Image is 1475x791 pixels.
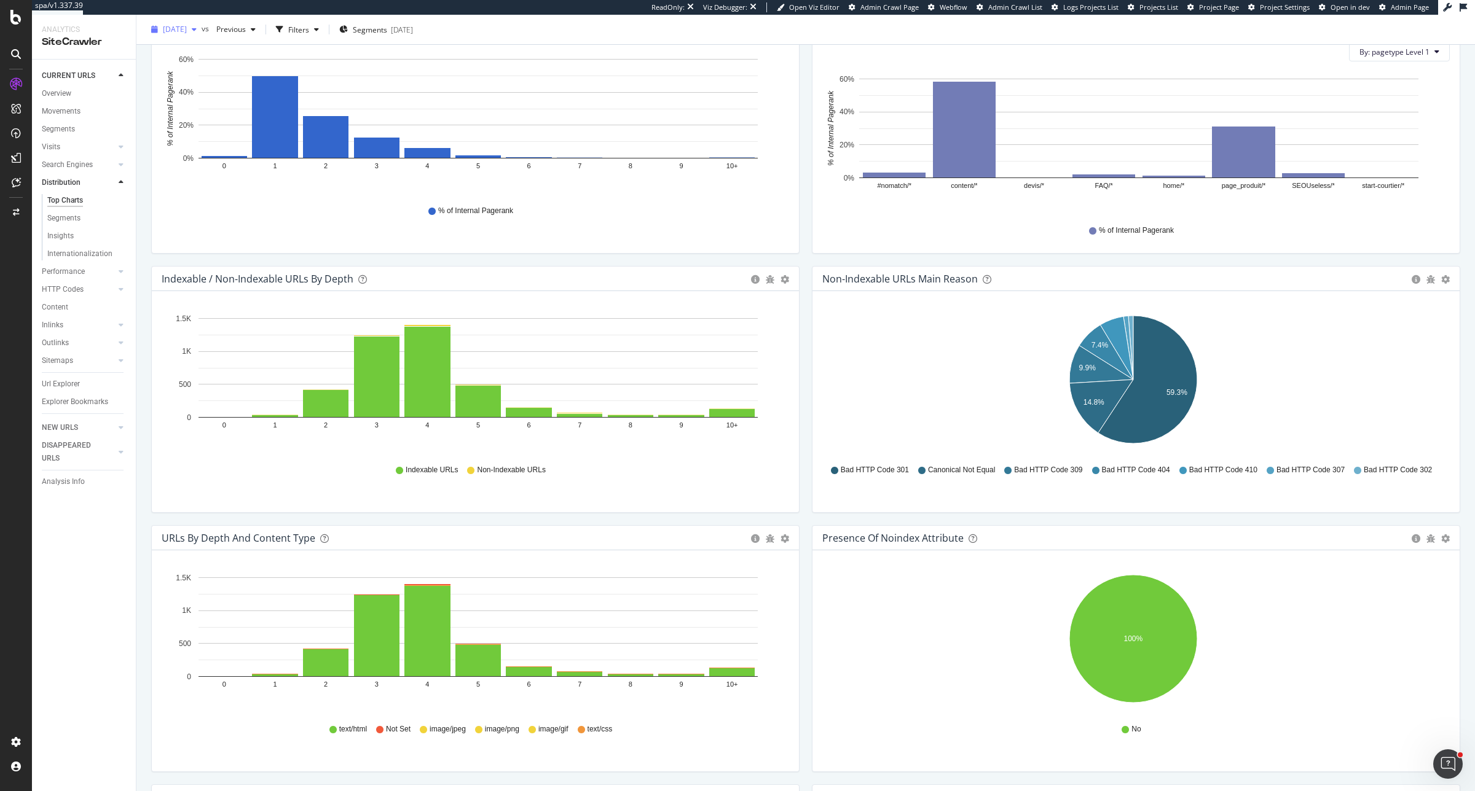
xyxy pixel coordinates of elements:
span: text/css [588,724,613,734]
a: Performance [42,265,115,278]
span: Admin Crawl List [988,2,1042,12]
div: SiteCrawler [42,35,126,49]
div: [DATE] [391,24,413,34]
text: 9 [679,422,683,429]
a: Distribution [42,176,115,189]
div: Segments [47,212,81,225]
a: Inlinks [42,319,115,332]
text: 7 [578,422,581,429]
text: 10+ [726,163,738,170]
text: 5 [476,422,480,429]
text: 59.3% [1166,389,1187,397]
div: Content [42,301,68,314]
a: Admin Page [1379,2,1429,12]
a: Webflow [928,2,967,12]
text: 500 [179,639,191,648]
text: 4 [425,163,429,170]
text: 10+ [726,422,738,429]
iframe: Intercom live chat [1433,749,1463,779]
text: 14.8% [1084,399,1104,407]
text: 1.5K [176,574,191,582]
span: No [1131,724,1141,734]
text: 1 [273,163,277,170]
div: URLs by Depth and Content Type [162,532,315,544]
a: Internationalization [47,247,127,260]
a: Analysis Info [42,475,127,488]
text: 60% [179,55,194,64]
span: vs [202,23,211,33]
a: NEW URLS [42,421,115,434]
text: 1K [182,348,191,356]
div: Internationalization [47,247,112,260]
text: 4 [425,681,429,688]
a: Movements [42,105,127,118]
text: % of Internal Pagerank [827,90,835,166]
div: Filters [288,24,309,34]
div: Sitemaps [42,354,73,367]
svg: A chart. [822,570,1444,712]
div: bug [766,275,774,284]
div: Top Charts [47,194,83,207]
button: [DATE] [146,20,202,39]
a: Search Engines [42,158,115,171]
div: Movements [42,105,81,118]
svg: A chart. [162,311,783,453]
text: 3 [375,163,379,170]
div: Analysis Info [42,475,85,488]
div: Explorer Bookmarks [42,395,108,408]
text: 9.9% [1079,364,1096,372]
text: 60% [840,75,854,84]
text: 3 [375,681,379,688]
text: 40% [840,108,854,117]
text: 7 [578,681,581,688]
text: 0 [187,413,191,422]
span: % of Internal Pagerank [1099,225,1174,236]
div: Search Engines [42,158,93,171]
div: circle-info [751,275,760,284]
a: Logs Projects List [1052,2,1119,12]
div: Inlinks [42,319,63,332]
text: % of Internal Pagerank [166,71,175,146]
span: Canonical Not Equal [928,465,995,475]
div: gear [781,275,789,284]
text: page_produit/* [1222,182,1266,190]
text: 0 [187,672,191,681]
span: image/jpeg [430,724,466,734]
div: A chart. [162,52,783,194]
a: Segments [47,212,127,225]
a: CURRENT URLS [42,69,115,82]
div: bug [1426,275,1435,284]
text: 0% [183,154,194,163]
div: NEW URLS [42,421,78,434]
span: 2025 Sep. 21st [163,24,187,34]
div: A chart. [822,71,1444,214]
div: bug [1426,534,1435,543]
text: 40% [179,88,194,97]
text: FAQ/* [1095,182,1114,190]
svg: A chart. [162,570,783,712]
a: Admin Crawl Page [849,2,919,12]
button: Previous [211,20,261,39]
span: Bad HTTP Code 404 [1102,465,1170,475]
div: Distribution [42,176,81,189]
a: Sitemaps [42,354,115,367]
text: 0% [844,174,855,182]
text: 6 [527,681,531,688]
a: Url Explorer [42,378,127,391]
a: Top Charts [47,194,127,207]
text: 10+ [726,681,738,688]
text: content/* [951,182,978,190]
text: 0 [222,422,226,429]
span: Bad HTTP Code 307 [1276,465,1345,475]
text: 1 [273,681,277,688]
a: Segments [42,123,127,136]
div: Segments [42,123,75,136]
text: 9 [679,163,683,170]
span: Bad HTTP Code 301 [841,465,909,475]
button: Filters [271,20,324,39]
text: 8 [629,163,632,170]
a: Project Settings [1248,2,1310,12]
text: 1K [182,607,191,615]
span: Segments [353,24,387,34]
span: Bad HTTP Code 410 [1189,465,1257,475]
